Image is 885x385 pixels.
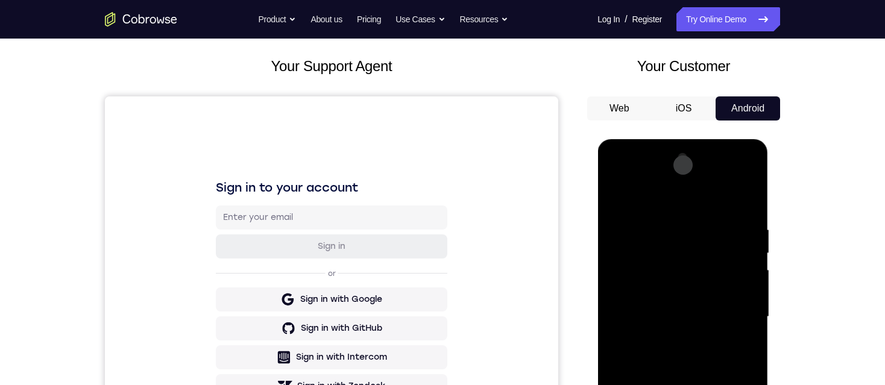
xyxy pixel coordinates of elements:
p: or [221,172,233,182]
a: Create a new account [204,312,289,321]
button: Sign in [111,138,342,162]
button: Product [259,7,297,31]
button: Android [716,96,780,121]
input: Enter your email [118,115,335,127]
a: Log In [597,7,620,31]
a: Register [632,7,662,31]
span: / [625,12,627,27]
button: Sign in with Zendesk [111,278,342,302]
button: Use Cases [395,7,445,31]
h2: Your Support Agent [105,55,558,77]
button: Resources [460,7,509,31]
div: Sign in with Intercom [191,255,282,267]
div: Sign in with Zendesk [192,284,281,296]
div: Sign in with Google [195,197,277,209]
a: Try Online Demo [676,7,780,31]
p: Don't have an account? [111,311,342,321]
button: Sign in with Google [111,191,342,215]
div: Sign in with GitHub [196,226,277,238]
a: Pricing [357,7,381,31]
button: Web [587,96,652,121]
h2: Your Customer [587,55,780,77]
button: iOS [652,96,716,121]
button: Sign in with Intercom [111,249,342,273]
a: About us [310,7,342,31]
button: Sign in with GitHub [111,220,342,244]
a: Go to the home page [105,12,177,27]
